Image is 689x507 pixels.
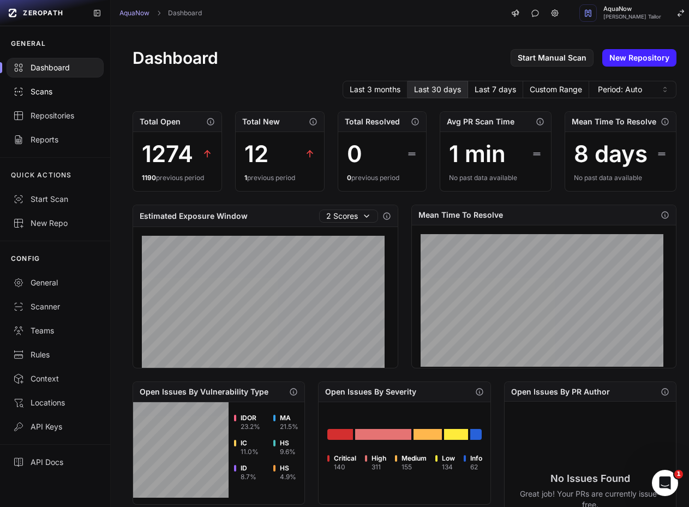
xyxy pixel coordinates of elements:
[603,14,661,20] span: [PERSON_NAME] Tailor
[13,62,97,73] div: Dashboard
[11,171,72,180] p: QUICK ACTIONS
[13,86,97,97] div: Scans
[241,439,259,448] span: IC
[23,9,63,17] span: ZEROPATH
[442,454,455,463] span: Low
[603,6,661,12] span: AquaNow
[13,325,97,336] div: Teams
[325,386,416,397] h2: Open Issues By Severity
[13,110,97,121] div: Repositories
[241,422,260,431] div: 23.2 %
[602,49,676,67] a: New Repository
[13,194,97,205] div: Start Scan
[140,386,268,397] h2: Open Issues By Vulnerability Type
[280,414,298,422] span: MA
[155,9,163,17] svg: chevron right,
[168,9,202,17] a: Dashboard
[343,81,408,98] button: Last 3 months
[347,174,418,182] div: previous period
[470,454,482,463] span: Info
[674,470,683,479] span: 1
[347,141,362,167] div: 0
[444,429,469,440] div: Go to issues list
[133,48,218,68] h1: Dashboard
[511,386,610,397] h2: Open Issues By PR Author
[513,471,667,486] h3: No Issues Found
[4,4,84,22] a: ZEROPATH
[241,414,260,422] span: IDOR
[280,448,296,456] div: 9.6 %
[280,464,296,473] span: HS
[334,454,356,463] span: Critical
[598,84,642,95] span: Period: Auto
[244,141,268,167] div: 12
[372,463,386,472] div: 311
[327,429,352,440] div: Go to issues list
[414,429,441,440] div: Go to issues list
[408,81,468,98] button: Last 30 days
[470,463,482,472] div: 62
[13,134,97,145] div: Reports
[142,141,193,167] div: 1274
[280,439,296,448] span: HS
[652,470,678,496] iframe: Intercom live chat
[13,301,97,312] div: Scanner
[13,277,97,288] div: General
[319,210,378,223] button: 2 Scores
[11,39,46,48] p: GENERAL
[241,464,256,473] span: ID
[244,174,247,182] span: 1
[142,174,156,182] span: 1190
[418,210,503,220] h2: Mean Time To Resolve
[402,454,427,463] span: Medium
[13,421,97,432] div: API Keys
[140,116,181,127] h2: Total Open
[119,9,149,17] a: AquaNow
[11,254,40,263] p: CONFIG
[242,116,280,127] h2: Total New
[142,174,213,182] div: previous period
[372,454,386,463] span: High
[140,211,248,222] h2: Estimated Exposure Window
[13,373,97,384] div: Context
[523,81,589,98] button: Custom Range
[447,116,514,127] h2: Avg PR Scan Time
[119,9,202,17] nav: breadcrumb
[345,116,400,127] h2: Total Resolved
[334,463,356,472] div: 140
[511,49,594,67] a: Start Manual Scan
[442,463,455,472] div: 134
[241,473,256,481] div: 8.7 %
[449,174,542,182] div: No past data available
[13,349,97,360] div: Rules
[355,429,411,440] div: Go to issues list
[661,85,669,94] svg: caret sort,
[572,116,656,127] h2: Mean Time To Resolve
[574,174,667,182] div: No past data available
[13,397,97,408] div: Locations
[244,174,315,182] div: previous period
[241,448,259,456] div: 11.0 %
[13,457,97,468] div: API Docs
[449,141,506,167] div: 1 min
[347,174,351,182] span: 0
[402,463,427,472] div: 155
[280,422,298,431] div: 21.5 %
[280,473,296,481] div: 4.9 %
[470,429,482,440] div: Go to issues list
[468,81,523,98] button: Last 7 days
[574,141,648,167] div: 8 days
[13,218,97,229] div: New Repo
